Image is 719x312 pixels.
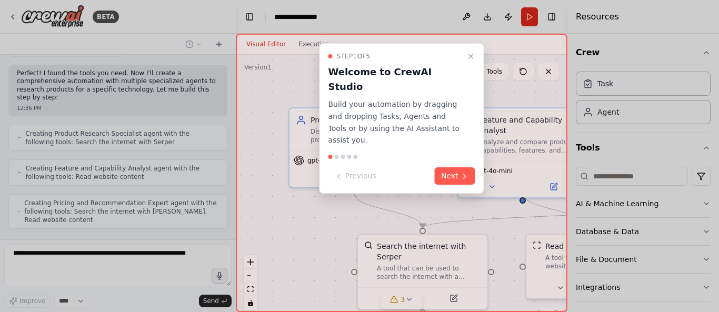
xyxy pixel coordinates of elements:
button: Next [435,167,475,185]
h3: Welcome to CrewAI Studio [328,65,463,94]
button: Close walkthrough [465,50,477,63]
button: Hide left sidebar [242,9,257,24]
p: Build your automation by dragging and dropping Tasks, Agents and Tools or by using the AI Assista... [328,98,463,146]
button: Previous [328,167,383,185]
span: Step 1 of 5 [337,52,371,61]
